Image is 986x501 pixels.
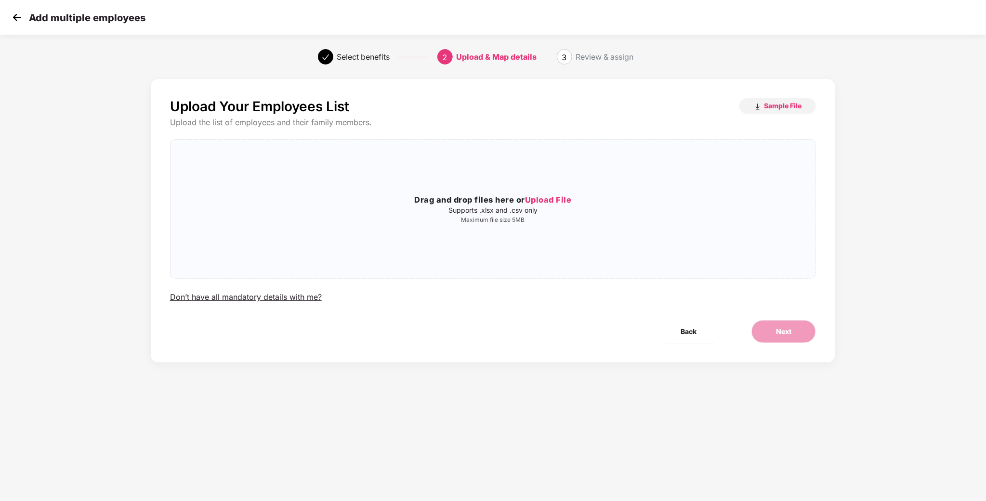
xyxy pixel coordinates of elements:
div: Don’t have all mandatory details with me? [170,292,322,302]
span: 2 [443,52,447,62]
p: Supports .xlsx and .csv only [171,206,816,214]
span: check [322,53,329,61]
div: Upload the list of employees and their family members. [170,117,816,128]
div: Upload & Map details [457,49,537,64]
img: svg+xml;base64,PHN2ZyB4bWxucz0iaHR0cDovL3d3dy53My5vcmcvMjAwMC9zdmciIHdpZHRoPSIzMCIgaGVpZ2h0PSIzMC... [10,10,24,25]
span: Drag and drop files here orUpload FileSupports .xlsx and .csv onlyMaximum file size 5MB [171,140,816,278]
div: Select benefits [337,49,390,64]
div: Review & assign [576,49,634,64]
span: Sample File [764,101,802,110]
span: Upload File [525,195,572,205]
p: Add multiple employees [29,12,145,24]
button: Next [751,320,816,343]
p: Maximum file size 5MB [171,216,816,224]
span: Back [681,326,697,337]
span: 3 [562,52,567,62]
button: Sample File [739,98,816,114]
img: download_icon [754,103,762,111]
h3: Drag and drop files here or [171,194,816,206]
p: Upload Your Employees List [170,98,349,115]
button: Back [657,320,721,343]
